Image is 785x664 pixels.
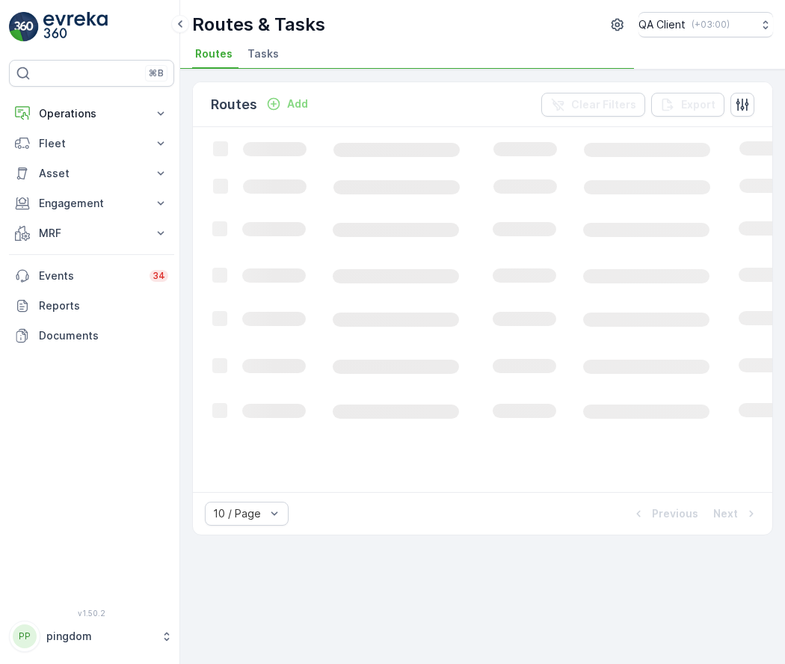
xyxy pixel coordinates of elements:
[571,97,636,112] p: Clear Filters
[13,624,37,648] div: PP
[652,506,698,521] p: Previous
[651,93,724,117] button: Export
[247,46,279,61] span: Tasks
[39,196,144,211] p: Engagement
[39,106,144,121] p: Operations
[9,261,174,291] a: Events34
[39,166,144,181] p: Asset
[692,19,730,31] p: ( +03:00 )
[9,621,174,652] button: PPpingdom
[9,159,174,188] button: Asset
[260,95,314,113] button: Add
[638,17,686,32] p: QA Client
[39,268,141,283] p: Events
[9,188,174,218] button: Engagement
[9,609,174,618] span: v 1.50.2
[287,96,308,111] p: Add
[712,505,760,523] button: Next
[46,629,153,644] p: pingdom
[9,129,174,159] button: Fleet
[153,270,165,282] p: 34
[9,12,39,42] img: logo
[713,506,738,521] p: Next
[541,93,645,117] button: Clear Filters
[9,218,174,248] button: MRF
[39,298,168,313] p: Reports
[39,226,144,241] p: MRF
[195,46,233,61] span: Routes
[629,505,700,523] button: Previous
[681,97,715,112] p: Export
[149,67,164,79] p: ⌘B
[39,328,168,343] p: Documents
[9,321,174,351] a: Documents
[192,13,325,37] p: Routes & Tasks
[9,99,174,129] button: Operations
[638,12,773,37] button: QA Client(+03:00)
[9,291,174,321] a: Reports
[39,136,144,151] p: Fleet
[211,94,257,115] p: Routes
[43,12,108,42] img: logo_light-DOdMpM7g.png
